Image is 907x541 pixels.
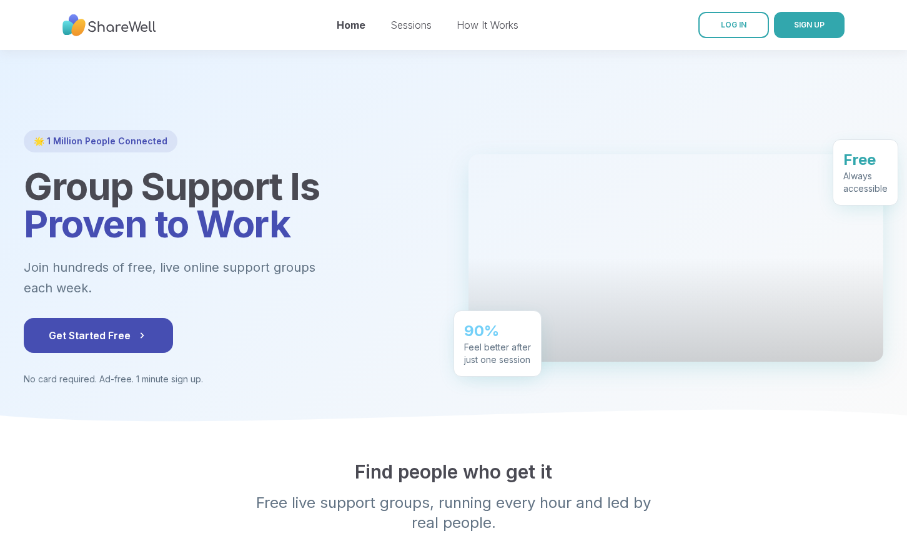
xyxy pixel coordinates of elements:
span: SIGN UP [794,20,825,29]
h1: Group Support Is [24,167,439,242]
a: Home [337,19,365,31]
p: Join hundreds of free, live online support groups each week. [24,257,384,298]
span: Proven to Work [24,201,290,246]
button: SIGN UP [774,12,845,38]
span: LOG IN [721,20,746,29]
div: Feel better after just one session [464,340,531,365]
div: 🌟 1 Million People Connected [24,130,177,152]
button: Get Started Free [24,318,173,353]
p: Free live support groups, running every hour and led by real people. [214,493,693,533]
p: No card required. Ad-free. 1 minute sign up. [24,373,439,385]
a: Sessions [390,19,432,31]
div: Always accessible [843,169,888,194]
a: How It Works [457,19,518,31]
div: 90% [464,320,531,340]
div: Free [843,149,888,169]
a: LOG IN [698,12,769,38]
img: ShareWell Nav Logo [62,8,156,42]
h2: Find people who get it [24,460,883,483]
span: Get Started Free [49,328,148,343]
